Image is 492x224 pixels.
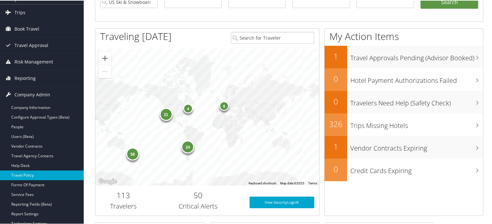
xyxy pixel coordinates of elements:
[14,37,48,53] span: Travel Approval
[325,95,347,106] h2: 0
[325,163,347,174] h2: 0
[126,147,139,160] div: 58
[325,113,483,135] a: 326Trips Missing Hotels
[350,72,483,84] h3: Hotel Payment Authorizations Failed
[219,101,229,110] div: 6
[280,181,304,184] span: Map data ©2025
[183,103,193,113] div: 4
[325,141,347,151] h2: 1
[308,181,317,184] a: Terms (opens in new tab)
[325,29,483,43] h1: My Action Items
[159,107,172,120] div: 21
[325,73,347,84] h2: 0
[350,95,483,107] h3: Travelers Need Help (Safety Check)
[249,180,276,185] button: Keyboard shortcuts
[325,135,483,158] a: 1Vendor Contracts Expiring
[325,45,483,68] a: 1Travel Approvals Pending (Advisor Booked)
[156,189,240,200] h2: 50
[231,31,315,43] input: Search for Traveler
[325,68,483,90] a: 0Hotel Payment Authorizations Failed
[100,189,147,200] h2: 113
[325,158,483,180] a: 0Credit Cards Expiring
[350,50,483,62] h3: Travel Approvals Pending (Advisor Booked)
[250,196,315,208] a: View SecurityLogic®
[325,118,347,129] h2: 326
[325,90,483,113] a: 0Travelers Need Help (Safety Check)
[99,64,111,77] button: Zoom out
[14,20,39,36] span: Book Travel
[350,162,483,175] h3: Credit Cards Expiring
[14,70,36,86] span: Reporting
[97,177,118,185] img: Google
[14,53,53,69] span: Risk Management
[100,29,172,43] h1: Traveling [DATE]
[350,117,483,130] h3: Trips Missing Hotels
[14,86,50,102] span: Company Admin
[97,177,118,185] a: Open this area in Google Maps (opens a new window)
[14,4,25,20] span: Trips
[99,51,111,64] button: Zoom in
[325,50,347,61] h2: 1
[100,201,147,210] h3: Travelers
[181,140,194,153] div: 24
[350,140,483,152] h3: Vendor Contracts Expiring
[156,201,240,210] h3: Critical Alerts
